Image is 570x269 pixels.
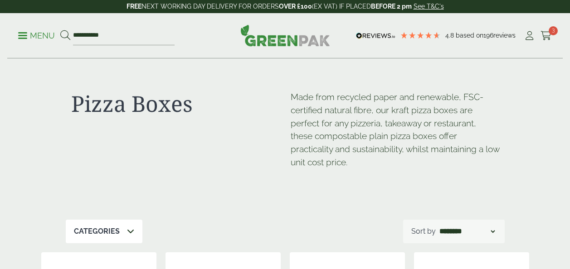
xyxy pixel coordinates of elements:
span: ur kraft pizza boxes are perfect for any pizzeria, takeaway or restaurant, these compostable plai... [291,105,499,167]
a: Menu [18,30,55,39]
span: Based on [456,32,483,39]
div: 4.79 Stars [400,31,441,39]
i: Cart [541,31,552,40]
h1: Pizza Boxes [71,91,280,117]
img: REVIEWS.io [356,33,395,39]
p: Made from recycled paper and renewable, FSC-certified natural fibre, o [291,91,499,169]
p: Categories [74,226,120,237]
img: GreenPak Supplies [240,24,330,46]
span: 3 [549,26,558,35]
i: My Account [524,31,535,40]
span: 196 [483,32,493,39]
a: See T&C's [414,3,444,10]
a: 3 [541,29,552,43]
strong: BEFORE 2 pm [371,3,412,10]
strong: FREE [127,3,141,10]
select: Shop order [438,226,497,237]
p: Menu [18,30,55,41]
span: reviews [493,32,516,39]
span: 4.8 [445,32,456,39]
p: Sort by [411,226,436,237]
strong: OVER £100 [279,3,312,10]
